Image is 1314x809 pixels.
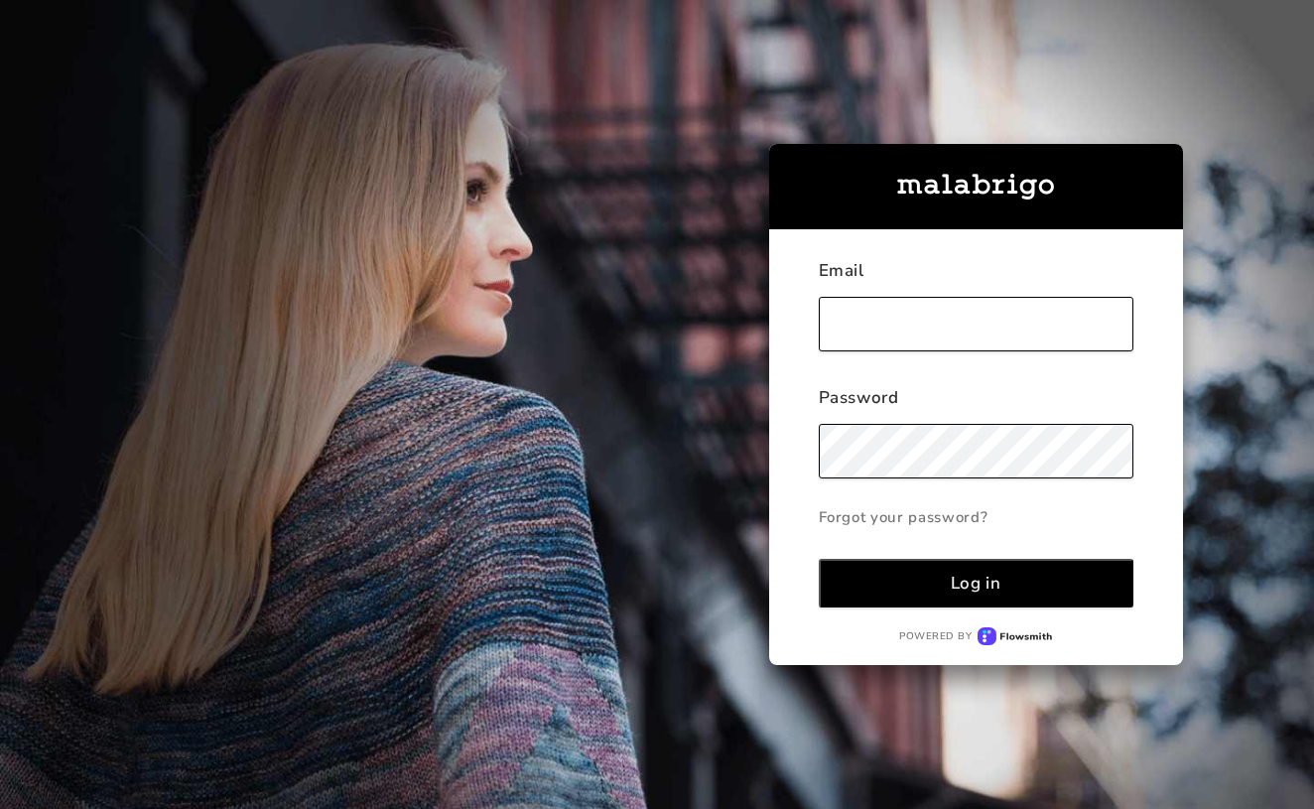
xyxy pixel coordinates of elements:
div: Password [819,386,1133,424]
a: Powered byFlowsmith logo [819,627,1133,646]
div: Email [819,259,1133,297]
div: Log in [951,572,1001,595]
a: Forgot your password? [819,497,1133,537]
button: Log in [819,559,1133,607]
img: Flowsmith logo [978,627,1052,646]
p: Powered by [899,629,972,643]
img: malabrigo-logo [897,174,1054,200]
